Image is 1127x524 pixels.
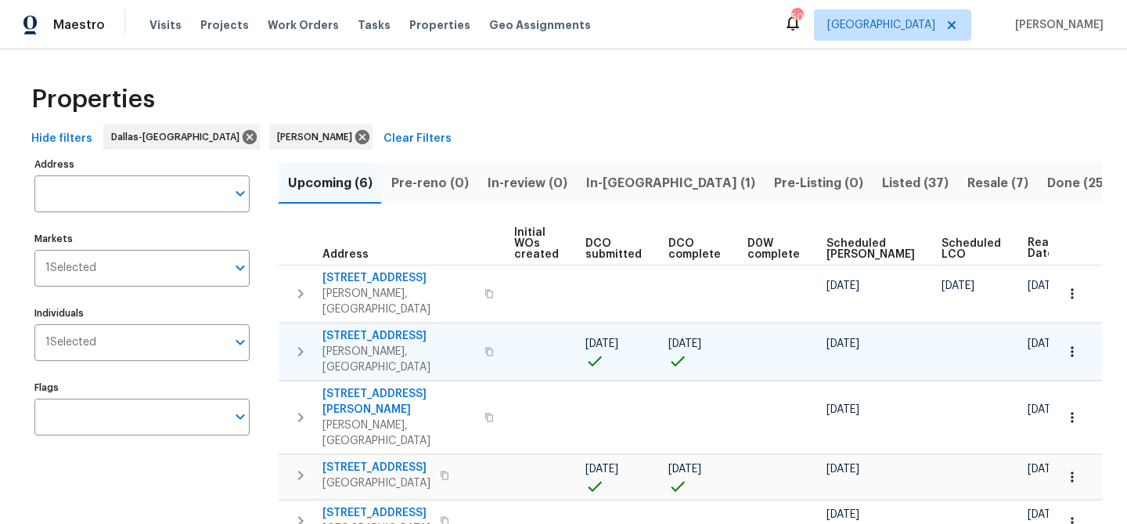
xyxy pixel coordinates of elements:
span: [PERSON_NAME] [277,129,358,145]
span: 1 Selected [45,336,96,349]
span: Address [322,249,369,260]
span: DCO submitted [585,238,642,260]
span: [DATE] [826,464,859,475]
button: Open [229,257,251,279]
span: [DATE] [585,464,618,475]
span: Pre-Listing (0) [774,172,863,194]
span: Dallas-[GEOGRAPHIC_DATA] [111,129,246,145]
span: Initial WOs created [514,227,559,260]
span: [GEOGRAPHIC_DATA] [827,17,935,33]
button: Open [229,406,251,428]
span: [DATE] [668,338,701,349]
span: [PERSON_NAME], [GEOGRAPHIC_DATA] [322,286,475,317]
span: Tasks [358,20,391,31]
span: [DATE] [585,338,618,349]
span: [DATE] [1028,404,1060,415]
span: DCO complete [668,238,721,260]
span: D0W complete [747,238,800,260]
span: Resale (7) [967,172,1028,194]
span: [DATE] [1028,280,1060,291]
button: Open [229,182,251,204]
span: [DATE] [826,509,859,520]
span: 1 Selected [45,262,96,275]
span: Properties [409,17,470,33]
div: 50 [791,9,802,25]
span: [DATE] [826,280,859,291]
button: Open [229,331,251,353]
span: [DATE] [668,464,701,475]
span: [STREET_ADDRESS] [322,460,430,475]
label: Individuals [34,309,250,318]
span: In-review (0) [488,172,567,194]
span: [DATE] [1028,464,1060,475]
span: Hide filters [31,129,92,149]
button: Hide filters [25,125,99,154]
span: Visits [149,17,182,33]
span: Scheduled [PERSON_NAME] [826,238,915,260]
span: Clear Filters [383,129,452,149]
span: Ready Date [1028,237,1062,259]
span: [DATE] [826,338,859,349]
span: [PERSON_NAME] [1009,17,1104,33]
span: [PERSON_NAME], [GEOGRAPHIC_DATA] [322,417,475,449]
span: [DATE] [1028,338,1060,349]
label: Flags [34,383,250,392]
div: Dallas-[GEOGRAPHIC_DATA] [103,125,260,150]
label: Markets [34,234,250,244]
span: In-[GEOGRAPHIC_DATA] (1) [586,172,755,194]
label: Address [34,160,250,169]
span: [STREET_ADDRESS] [322,505,430,521]
span: Properties [31,92,155,107]
span: Pre-reno (0) [391,172,469,194]
span: Scheduled LCO [942,238,1001,260]
button: Clear Filters [377,125,458,154]
span: [STREET_ADDRESS] [322,328,475,344]
span: [GEOGRAPHIC_DATA] [322,475,430,491]
span: Done (252) [1047,172,1116,194]
span: Upcoming (6) [288,172,373,194]
span: [STREET_ADDRESS][PERSON_NAME] [322,386,475,417]
span: [DATE] [1028,509,1060,520]
span: [PERSON_NAME], [GEOGRAPHIC_DATA] [322,344,475,375]
span: Listed (37) [882,172,949,194]
span: Geo Assignments [489,17,591,33]
span: Maestro [53,17,105,33]
span: Work Orders [268,17,339,33]
span: Projects [200,17,249,33]
div: [PERSON_NAME] [269,125,373,150]
span: [DATE] [826,404,859,415]
span: [DATE] [942,280,974,291]
span: [STREET_ADDRESS] [322,270,475,286]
